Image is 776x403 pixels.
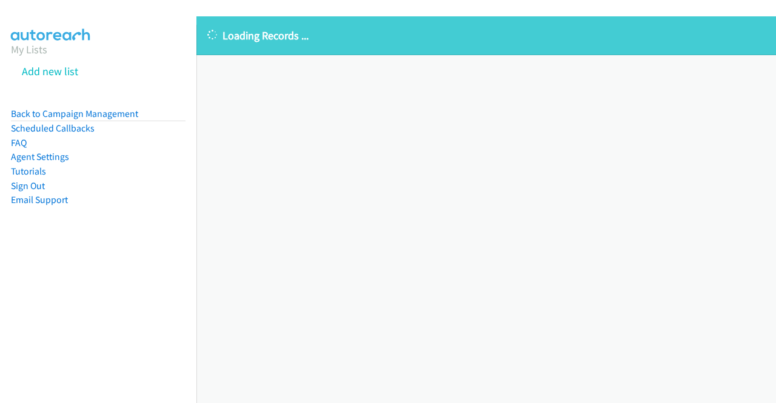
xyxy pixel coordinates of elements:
a: My Lists [11,42,47,56]
a: Sign Out [11,180,45,192]
a: Back to Campaign Management [11,108,138,119]
a: Tutorials [11,165,46,177]
a: Email Support [11,194,68,205]
p: Loading Records ... [207,27,765,44]
a: Agent Settings [11,151,69,162]
a: FAQ [11,137,27,148]
a: Add new list [22,64,78,78]
a: Scheduled Callbacks [11,122,95,134]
